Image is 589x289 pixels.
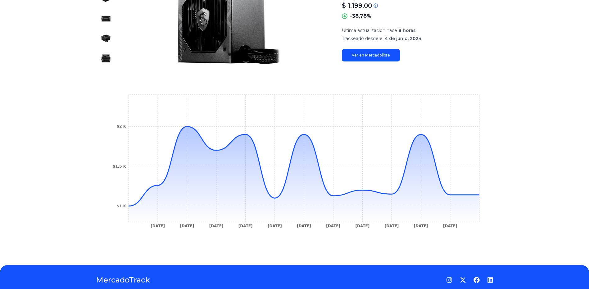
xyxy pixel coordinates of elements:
[326,224,340,228] tspan: [DATE]
[342,28,397,33] span: Ultima actualizacion hace
[384,224,399,228] tspan: [DATE]
[151,224,165,228] tspan: [DATE]
[342,36,383,41] span: Trackeado desde el
[342,1,372,10] p: $ 1.199,00
[101,34,111,43] img: Fuente De Poder 650w Gamer Msi 80 Plus Bronze Mag A650bn Atx
[112,164,126,169] tspan: $1,5 K
[350,12,371,20] p: -38,78%
[238,224,252,228] tspan: [DATE]
[355,224,369,228] tspan: [DATE]
[180,224,194,228] tspan: [DATE]
[101,53,111,63] img: Fuente De Poder 650w Gamer Msi 80 Plus Bronze Mag A650bn Atx
[446,277,452,283] a: Instagram
[460,277,466,283] a: Twitter
[385,36,422,41] span: 4 de junio, 2024
[414,224,428,228] tspan: [DATE]
[342,49,400,61] a: Ver en Mercadolibre
[209,224,223,228] tspan: [DATE]
[297,224,311,228] tspan: [DATE]
[443,224,457,228] tspan: [DATE]
[116,124,126,129] tspan: $2 K
[96,275,150,285] a: MercadoTrack
[101,14,111,24] img: Fuente De Poder 650w Gamer Msi 80 Plus Bronze Mag A650bn Atx
[398,28,416,33] span: 8 horas
[473,277,480,283] a: Facebook
[487,277,493,283] a: LinkedIn
[267,224,282,228] tspan: [DATE]
[116,204,126,208] tspan: $1 K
